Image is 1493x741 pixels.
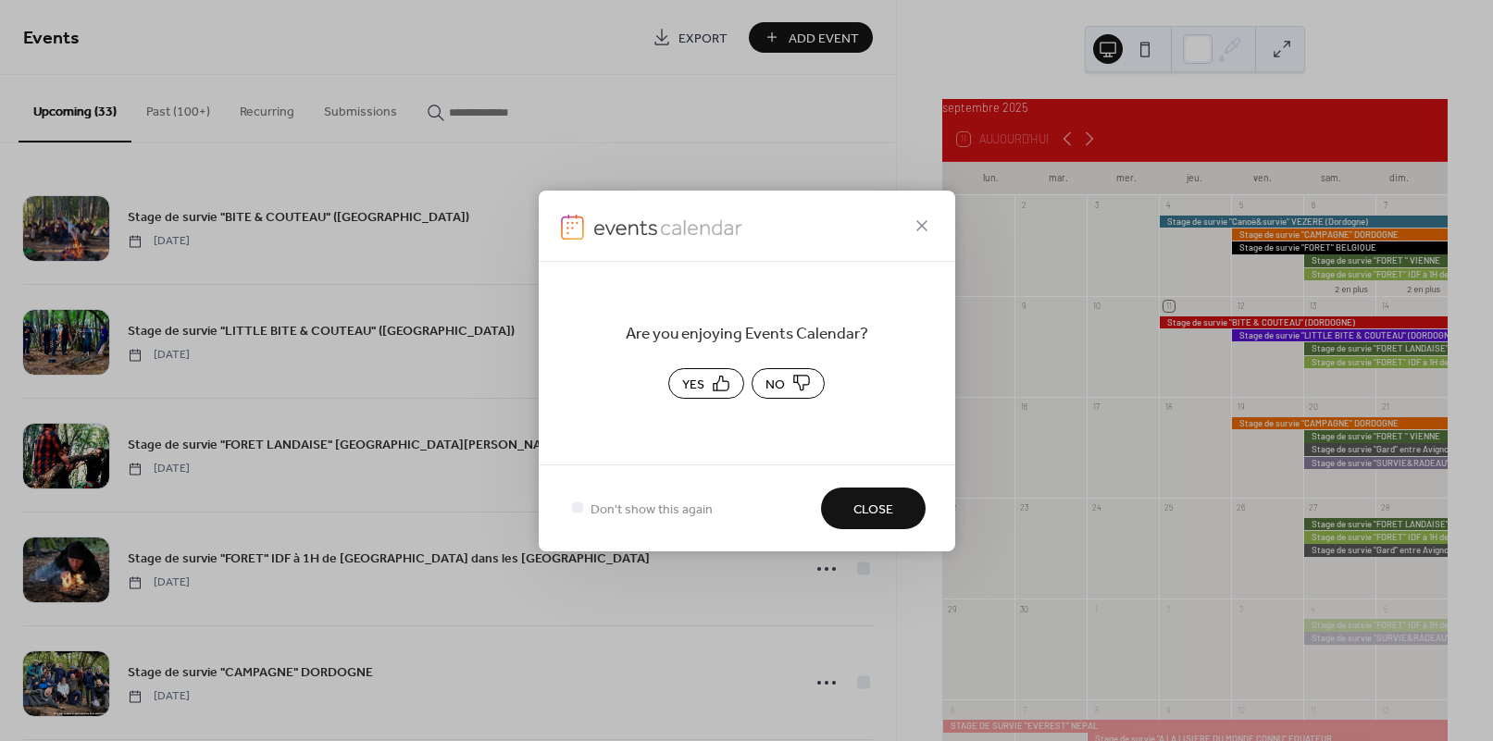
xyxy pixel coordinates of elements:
[821,488,926,529] button: Close
[593,214,743,240] img: logo-icon
[591,500,713,519] span: Don't show this again
[765,375,785,394] span: No
[752,368,825,399] button: No
[853,500,893,519] span: Close
[668,368,744,399] button: Yes
[682,375,704,394] span: Yes
[568,321,926,347] span: Are you enjoying Events Calendar?
[561,214,585,240] img: logo-icon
